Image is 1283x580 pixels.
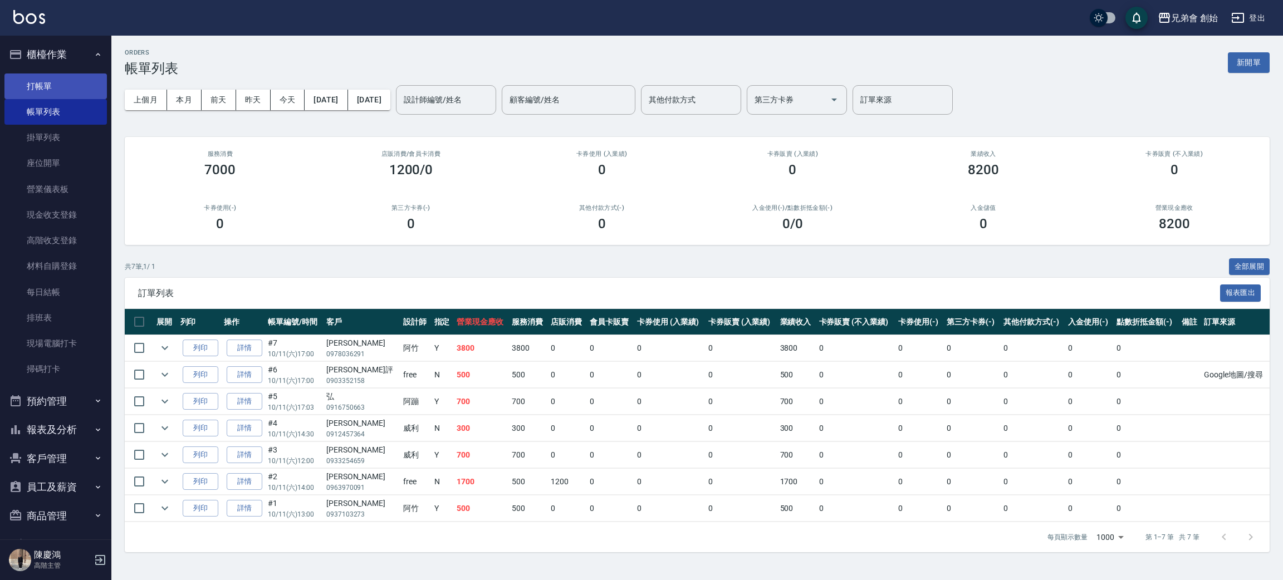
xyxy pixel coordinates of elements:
p: 0903352158 [326,376,398,386]
td: 0 [706,335,777,361]
td: 0 [1001,335,1066,361]
th: 備註 [1179,309,1201,335]
td: #1 [265,495,324,522]
td: #4 [265,415,324,441]
th: 展開 [154,309,178,335]
td: 0 [944,469,1001,495]
td: 0 [895,335,944,361]
img: Person [9,549,31,571]
th: 卡券使用(-) [895,309,944,335]
td: 0 [1065,469,1114,495]
td: 0 [1114,335,1179,361]
td: 0 [1114,442,1179,468]
th: 設計師 [400,309,431,335]
th: 列印 [178,309,222,335]
h2: 入金使用(-) /點數折抵金額(-) [711,204,875,212]
button: 今天 [271,90,305,110]
button: expand row [156,500,173,517]
button: 登出 [1227,8,1270,28]
h3: 8200 [1159,216,1190,232]
td: 0 [1065,415,1114,441]
td: 0 [944,442,1001,468]
td: 0 [634,442,706,468]
td: N [432,362,454,388]
div: [PERSON_NAME] [326,498,398,509]
p: 0963970091 [326,483,398,493]
td: 700 [509,442,548,468]
p: 每頁顯示數量 [1047,532,1088,542]
td: 0 [634,389,706,415]
td: 0 [1114,362,1179,388]
div: 1000 [1092,522,1128,552]
td: 500 [509,495,548,522]
button: [DATE] [305,90,347,110]
td: 500 [509,469,548,495]
td: 0 [706,415,777,441]
button: 櫃檯作業 [4,40,107,69]
td: 0 [816,362,896,388]
th: 訂單來源 [1201,309,1270,335]
a: 材料自購登錄 [4,253,107,279]
td: 0 [895,389,944,415]
button: [DATE] [348,90,390,110]
p: 10/11 (六) 13:00 [268,509,321,519]
h2: 卡券販賣 (不入業績) [1092,150,1256,158]
td: 0 [1065,495,1114,522]
h2: 業績收入 [902,150,1066,158]
td: 0 [587,442,634,468]
td: 0 [706,389,777,415]
p: 第 1–7 筆 共 7 筆 [1145,532,1199,542]
p: 0912457364 [326,429,398,439]
a: 營業儀表板 [4,176,107,202]
a: 新開單 [1228,57,1270,67]
p: 10/11 (六) 17:00 [268,376,321,386]
td: #5 [265,389,324,415]
a: 現場電腦打卡 [4,331,107,356]
td: 0 [1065,335,1114,361]
button: 兄弟會 創始 [1153,7,1222,30]
td: 0 [944,335,1001,361]
p: 0916750663 [326,402,398,412]
td: Google地圖/搜尋 [1201,362,1270,388]
td: #3 [265,442,324,468]
a: 現金收支登錄 [4,202,107,228]
td: 500 [777,495,816,522]
div: [PERSON_NAME] [326,444,398,456]
a: 詳情 [227,340,262,357]
td: 0 [816,389,896,415]
td: 0 [944,389,1001,415]
button: 預約管理 [4,387,107,416]
td: Y [432,389,454,415]
p: 10/11 (六) 17:00 [268,349,321,359]
td: 0 [548,335,587,361]
th: 帳單編號/時間 [265,309,324,335]
h3: 0 [980,216,987,232]
td: 阿竹 [400,335,431,361]
td: 0 [1001,362,1066,388]
button: 本月 [167,90,202,110]
td: 0 [816,335,896,361]
td: 300 [509,415,548,441]
td: 0 [944,415,1001,441]
td: #7 [265,335,324,361]
td: 0 [944,362,1001,388]
th: 業績收入 [777,309,816,335]
td: Y [432,495,454,522]
th: 其他付款方式(-) [1001,309,1066,335]
td: 0 [1001,495,1066,522]
td: 威利 [400,415,431,441]
h2: 入金儲值 [902,204,1066,212]
td: 0 [587,362,634,388]
a: 詳情 [227,366,262,384]
td: 0 [587,389,634,415]
td: 0 [548,389,587,415]
a: 排班表 [4,305,107,331]
td: 0 [895,442,944,468]
a: 詳情 [227,473,262,490]
p: 10/11 (六) 14:00 [268,483,321,493]
td: 0 [816,495,896,522]
a: 高階收支登錄 [4,228,107,253]
a: 座位開單 [4,150,107,176]
button: 列印 [183,446,218,464]
div: 弘 [326,391,398,402]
